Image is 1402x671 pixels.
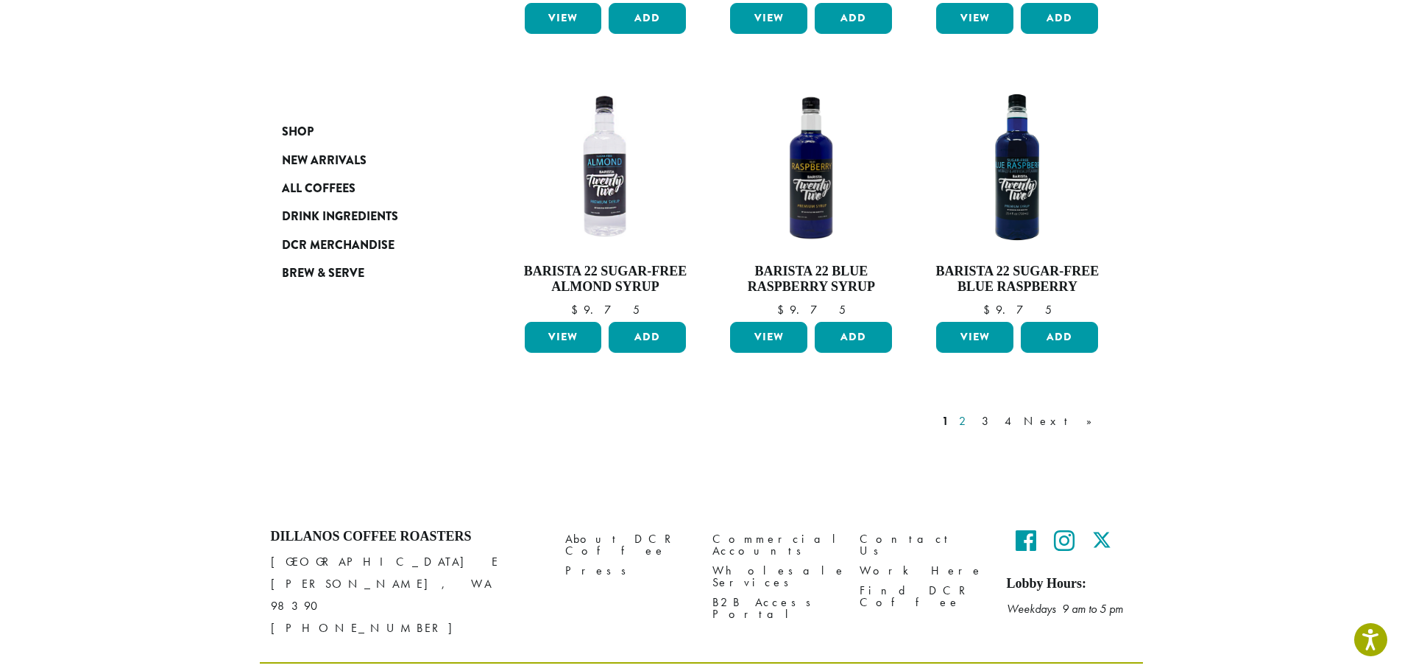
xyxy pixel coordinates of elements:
[860,529,985,561] a: Contact Us
[1021,3,1098,34] button: Add
[932,82,1102,252] img: SF-BLUE-RASPBERRY-e1715970249262.png
[1021,412,1105,430] a: Next »
[282,203,459,231] a: Drink Ingredients
[1021,322,1098,353] button: Add
[726,264,896,295] h4: Barista 22 Blue Raspberry Syrup
[956,412,974,430] a: 2
[525,3,602,34] a: View
[712,529,838,561] a: Commercial Accounts
[282,123,314,141] span: Shop
[520,82,690,252] img: B22-SF-ALMOND-300x300.png
[525,322,602,353] a: View
[726,82,896,252] img: B22-Blue-Raspberry-1200x-300x300.png
[979,412,997,430] a: 3
[609,322,686,353] button: Add
[282,175,459,203] a: All Coffees
[282,259,459,287] a: Brew & Serve
[932,264,1102,295] h4: Barista 22 Sugar-Free Blue Raspberry
[932,82,1102,316] a: Barista 22 Sugar-Free Blue Raspberry $9.75
[282,208,398,226] span: Drink Ingredients
[1007,576,1132,592] h5: Lobby Hours:
[730,3,807,34] a: View
[571,302,640,317] bdi: 9.75
[983,302,1052,317] bdi: 9.75
[282,231,459,259] a: DCR Merchandise
[860,580,985,612] a: Find DCR Coffee
[282,118,459,146] a: Shop
[939,412,952,430] a: 1
[271,529,543,545] h4: Dillanos Coffee Roasters
[983,302,996,317] span: $
[777,302,790,317] span: $
[730,322,807,353] a: View
[1007,601,1123,616] em: Weekdays 9 am to 5 pm
[282,264,364,283] span: Brew & Serve
[609,3,686,34] button: Add
[565,529,690,561] a: About DCR Coffee
[815,3,892,34] button: Add
[282,180,355,198] span: All Coffees
[726,82,896,316] a: Barista 22 Blue Raspberry Syrup $9.75
[282,152,367,170] span: New Arrivals
[936,322,1013,353] a: View
[571,302,584,317] span: $
[565,561,690,580] a: Press
[282,236,394,255] span: DCR Merchandise
[521,264,690,295] h4: Barista 22 Sugar-Free Almond Syrup
[712,561,838,592] a: Wholesale Services
[1002,412,1016,430] a: 4
[521,82,690,316] a: Barista 22 Sugar-Free Almond Syrup $9.75
[936,3,1013,34] a: View
[712,592,838,624] a: B2B Access Portal
[815,322,892,353] button: Add
[777,302,846,317] bdi: 9.75
[271,551,543,639] p: [GEOGRAPHIC_DATA] E [PERSON_NAME], WA 98390 [PHONE_NUMBER]
[860,561,985,580] a: Work Here
[282,146,459,174] a: New Arrivals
